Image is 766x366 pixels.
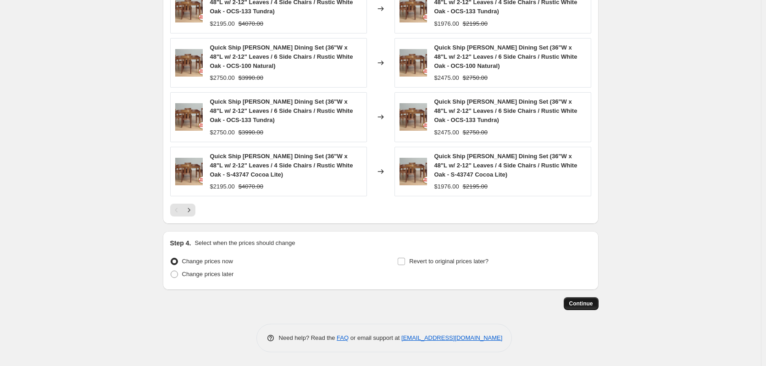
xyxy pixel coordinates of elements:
span: Change prices now [182,258,233,265]
strike: $2750.00 [463,73,488,83]
strike: $2195.00 [463,182,488,191]
a: [EMAIL_ADDRESS][DOMAIN_NAME] [401,334,502,341]
div: $2475.00 [434,128,459,137]
span: Quick Ship [PERSON_NAME] Dining Set (36"W x 48"L w/ 2-12" Leaves / 6 Side Chairs / Rustic White O... [210,44,353,69]
img: Portrait_Phone_Photos_5_80x.png [175,49,203,77]
div: $2750.00 [210,128,235,137]
span: or email support at [349,334,401,341]
span: Quick Ship [PERSON_NAME] Dining Set (36"W x 48"L w/ 2-12" Leaves / 6 Side Chairs / Rustic White O... [434,98,577,123]
span: Continue [569,300,593,307]
h2: Step 4. [170,238,191,248]
img: Portrait_Phone_Photos_5_80x.png [175,158,203,185]
span: Change prices later [182,271,234,277]
span: Need help? Read the [279,334,337,341]
div: $2195.00 [210,19,235,28]
img: Portrait_Phone_Photos_5_80x.png [400,103,427,131]
strike: $3990.00 [239,73,263,83]
div: $2750.00 [210,73,235,83]
strike: $3990.00 [239,128,263,137]
div: $2195.00 [210,182,235,191]
img: Portrait_Phone_Photos_5_80x.png [175,103,203,131]
a: FAQ [337,334,349,341]
div: $1976.00 [434,182,459,191]
strike: $4070.00 [239,19,263,28]
button: Next [183,204,195,216]
span: Quick Ship [PERSON_NAME] Dining Set (36"W x 48"L w/ 2-12" Leaves / 6 Side Chairs / Rustic White O... [210,98,353,123]
span: Quick Ship [PERSON_NAME] Dining Set (36"W x 48"L w/ 2-12" Leaves / 4 Side Chairs / Rustic White O... [434,153,577,178]
span: Revert to original prices later? [409,258,488,265]
strike: $2750.00 [463,128,488,137]
div: $2475.00 [434,73,459,83]
nav: Pagination [170,204,195,216]
p: Select when the prices should change [194,238,295,248]
strike: $4070.00 [239,182,263,191]
div: $1976.00 [434,19,459,28]
button: Continue [564,297,599,310]
img: Portrait_Phone_Photos_5_80x.png [400,158,427,185]
span: Quick Ship [PERSON_NAME] Dining Set (36"W x 48"L w/ 2-12" Leaves / 6 Side Chairs / Rustic White O... [434,44,577,69]
strike: $2195.00 [463,19,488,28]
img: Portrait_Phone_Photos_5_80x.png [400,49,427,77]
span: Quick Ship [PERSON_NAME] Dining Set (36"W x 48"L w/ 2-12" Leaves / 4 Side Chairs / Rustic White O... [210,153,353,178]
